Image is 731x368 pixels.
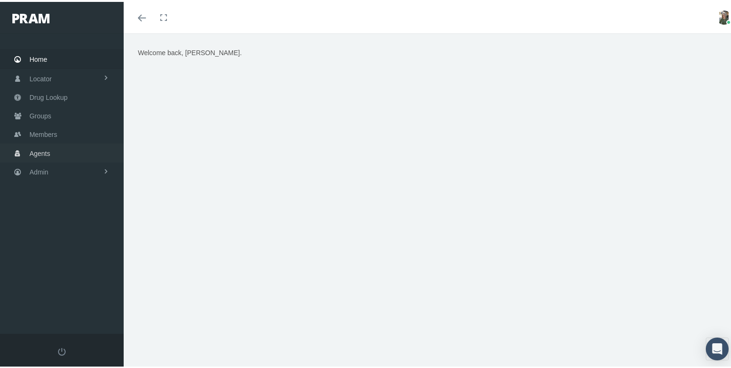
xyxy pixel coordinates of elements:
span: Welcome back, [PERSON_NAME]. [138,47,242,55]
img: PRAM_20_x_78.png [12,12,49,21]
span: Admin [29,161,49,179]
span: Groups [29,105,51,123]
span: Members [29,124,57,142]
span: Drug Lookup [29,87,68,105]
img: S_Profile_Picture_15372.jpg [717,9,731,23]
span: Agents [29,143,50,161]
span: Locator [29,68,52,86]
span: Home [29,48,47,67]
div: Open Intercom Messenger [706,336,729,358]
